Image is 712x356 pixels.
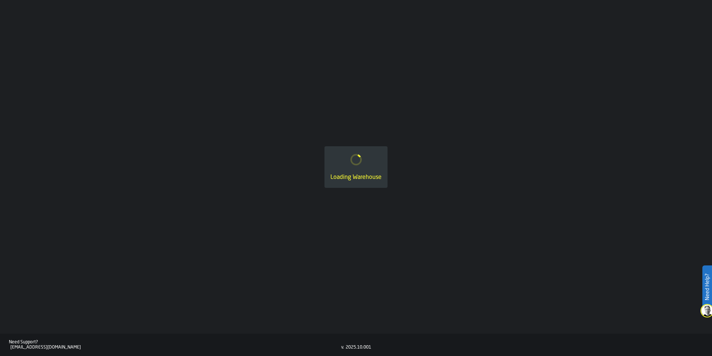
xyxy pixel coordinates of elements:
a: Need Support?[EMAIL_ADDRESS][DOMAIN_NAME] [9,340,341,350]
div: [EMAIL_ADDRESS][DOMAIN_NAME] [10,345,341,350]
div: Need Support? [9,340,341,345]
div: 2025.10.001 [346,345,371,350]
div: Loading Warehouse [330,173,382,182]
div: v. [341,345,344,350]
